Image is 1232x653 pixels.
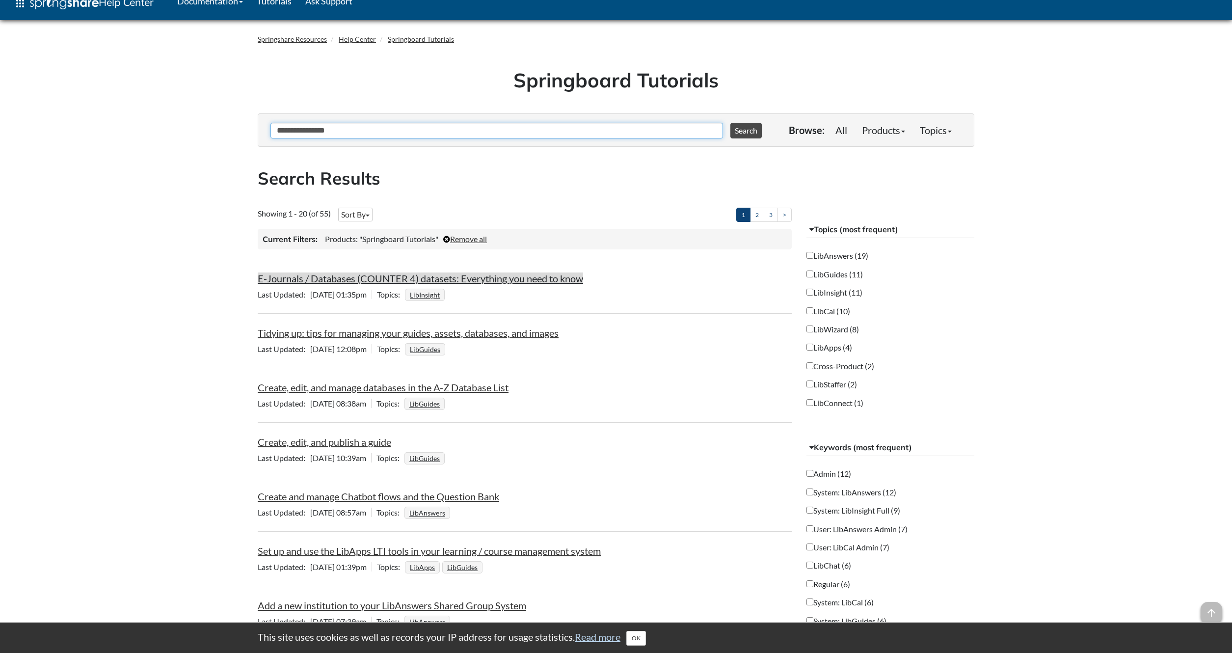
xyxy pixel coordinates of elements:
span: Last Updated [258,508,310,517]
span: "Springboard Tutorials" [359,234,438,244]
button: Sort By [338,208,373,221]
ul: Topics [404,453,447,463]
label: LibAnswers (19) [806,250,868,261]
a: Add a new institution to your LibAnswers Shared Group System [258,599,526,611]
label: System: LibAnswers (12) [806,487,896,498]
label: User: LibCal Admin (7) [806,542,889,553]
input: User: LibCal Admin (7) [806,544,813,550]
span: Topics [377,562,405,571]
a: arrow_upward [1201,603,1222,615]
a: Topics [912,120,959,140]
a: Remove all [443,234,487,244]
a: LibInsight [408,288,441,302]
span: Last Updated [258,453,310,463]
h1: Springboard Tutorials [265,66,967,94]
ul: Topics [405,562,485,571]
label: Admin (12) [806,468,851,479]
a: LibGuides [408,342,442,356]
input: LibApps (4) [806,344,813,351]
a: LibAnswers [408,506,447,520]
label: LibWizard (8) [806,324,859,335]
span: [DATE] 12:08pm [258,344,372,354]
span: Last Updated [258,290,310,299]
button: Search [730,123,762,138]
a: LibApps [408,560,436,574]
label: LibGuides (11) [806,269,863,280]
label: LibInsight (11) [806,287,862,298]
a: Tidying up: tips for managing your guides, assets, databases, and images [258,327,559,339]
input: Cross-Product (2) [806,362,813,369]
input: LibWizard (8) [806,326,813,332]
span: Products: [325,234,358,244]
input: Regular (6) [806,580,813,587]
button: Close [626,631,646,646]
a: LibGuides [408,397,441,411]
input: LibCal (10) [806,307,813,314]
input: System: LibGuides (6) [806,617,813,624]
span: Last Updated [258,344,310,354]
a: Springboard Tutorials [388,35,454,43]
label: LibChat (6) [806,560,851,571]
a: 3 [764,208,778,222]
label: LibCal (10) [806,305,850,317]
h2: Search Results [258,166,974,190]
input: LibStaffer (2) [806,381,813,387]
a: Create, edit, and publish a guide [258,436,391,448]
a: Create, edit, and manage databases in the A-Z Database List [258,381,509,393]
label: System: LibCal (6) [806,597,874,608]
span: [DATE] 07:39am [258,617,371,626]
a: E-Journals / Databases (COUNTER 4) datasets: Everything you need to know [258,272,583,284]
span: arrow_upward [1201,602,1222,624]
a: Set up and use the LibApps LTI tools in your learning / course management system [258,545,601,557]
span: Showing 1 - 20 (of 55) [258,209,331,218]
a: Create and manage Chatbot flows and the Question Bank [258,490,499,502]
span: Topics [376,453,404,463]
button: Topics (most frequent) [806,221,975,239]
a: > [777,208,792,222]
label: Regular (6) [806,578,850,590]
span: Last Updated [258,399,310,408]
label: System: LibInsight Full (9) [806,505,900,516]
a: Read more [575,631,620,643]
a: All [828,120,855,140]
a: LibGuides [408,451,441,465]
a: LibGuides [446,560,479,574]
a: Springshare Resources [258,35,327,43]
label: LibStaffer (2) [806,379,857,390]
a: Help Center [339,35,376,43]
ul: Topics [405,290,447,299]
input: User: LibAnswers Admin (7) [806,525,813,532]
p: Browse: [789,123,825,137]
span: [DATE] 01:39pm [258,562,372,571]
input: LibChat (6) [806,562,813,569]
ul: Pagination of search results [736,208,792,222]
span: Last Updated [258,617,310,626]
label: User: LibAnswers Admin (7) [806,523,908,535]
input: LibGuides (11) [806,271,813,277]
span: Topics [376,508,404,517]
input: LibInsight (11) [806,289,813,296]
span: [DATE] 08:57am [258,508,371,517]
ul: Topics [405,344,448,354]
input: System: LibCal (6) [806,599,813,605]
span: Topics [377,344,405,354]
ul: Topics [404,399,447,408]
a: 2 [750,208,764,222]
ul: Topics [404,617,453,626]
ul: Topics [404,508,453,517]
input: Admin (12) [806,470,813,477]
span: Topics [377,290,405,299]
div: This site uses cookies as well as records your IP address for usage statistics. [248,630,984,646]
span: [DATE] 08:38am [258,399,371,408]
span: [DATE] 10:39am [258,453,371,463]
h3: Current Filters [263,234,318,245]
label: LibConnect (1) [806,397,863,408]
a: LibAnswers [408,615,447,629]
label: Cross-Product (2) [806,360,874,372]
input: LibAnswers (19) [806,252,813,259]
input: LibConnect (1) [806,399,813,406]
button: Keywords (most frequent) [806,439,975,457]
a: 1 [736,208,750,222]
input: System: LibInsight Full (9) [806,507,813,514]
span: [DATE] 01:35pm [258,290,372,299]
